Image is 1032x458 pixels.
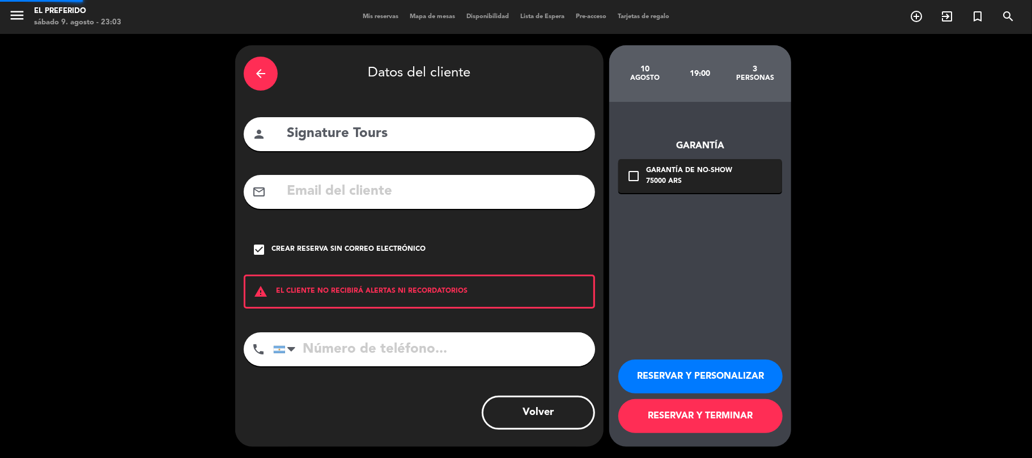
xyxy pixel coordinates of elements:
span: Disponibilidad [461,14,515,20]
div: EL CLIENTE NO RECIBIRÁ ALERTAS NI RECORDATORIOS [244,275,595,309]
input: Email del cliente [286,180,587,203]
div: Argentina: +54 [274,333,300,366]
span: Mapa de mesas [404,14,461,20]
span: Mis reservas [357,14,404,20]
div: sábado 9. agosto - 23:03 [34,17,121,28]
i: phone [252,343,265,356]
div: 10 [618,65,673,74]
i: turned_in_not [971,10,984,23]
div: 19:00 [673,54,728,93]
div: 75000 ARS [646,176,732,187]
button: Volver [482,396,595,430]
i: person [252,127,266,141]
button: menu [9,7,26,28]
div: Garantía de no-show [646,165,732,177]
i: arrow_back [254,67,267,80]
i: warning [245,285,276,298]
div: Datos del cliente [244,54,595,93]
div: Crear reserva sin correo electrónico [271,244,426,255]
div: agosto [618,74,673,83]
span: Lista de Espera [515,14,570,20]
i: check_box_outline_blank [627,169,640,183]
div: El Preferido [34,6,121,17]
input: Nombre del cliente [286,122,587,145]
i: search [1001,10,1015,23]
div: Garantía [618,139,782,153]
button: RESERVAR Y PERSONALIZAR [618,359,783,393]
i: check_box [252,243,266,256]
div: 3 [728,65,783,74]
i: add_circle_outline [910,10,923,23]
i: exit_to_app [940,10,954,23]
button: RESERVAR Y TERMINAR [618,399,783,433]
span: Tarjetas de regalo [612,14,675,20]
i: mail_outline [252,185,266,199]
input: Número de teléfono... [273,332,595,366]
i: menu [9,7,26,24]
span: Pre-acceso [570,14,612,20]
div: personas [728,74,783,83]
